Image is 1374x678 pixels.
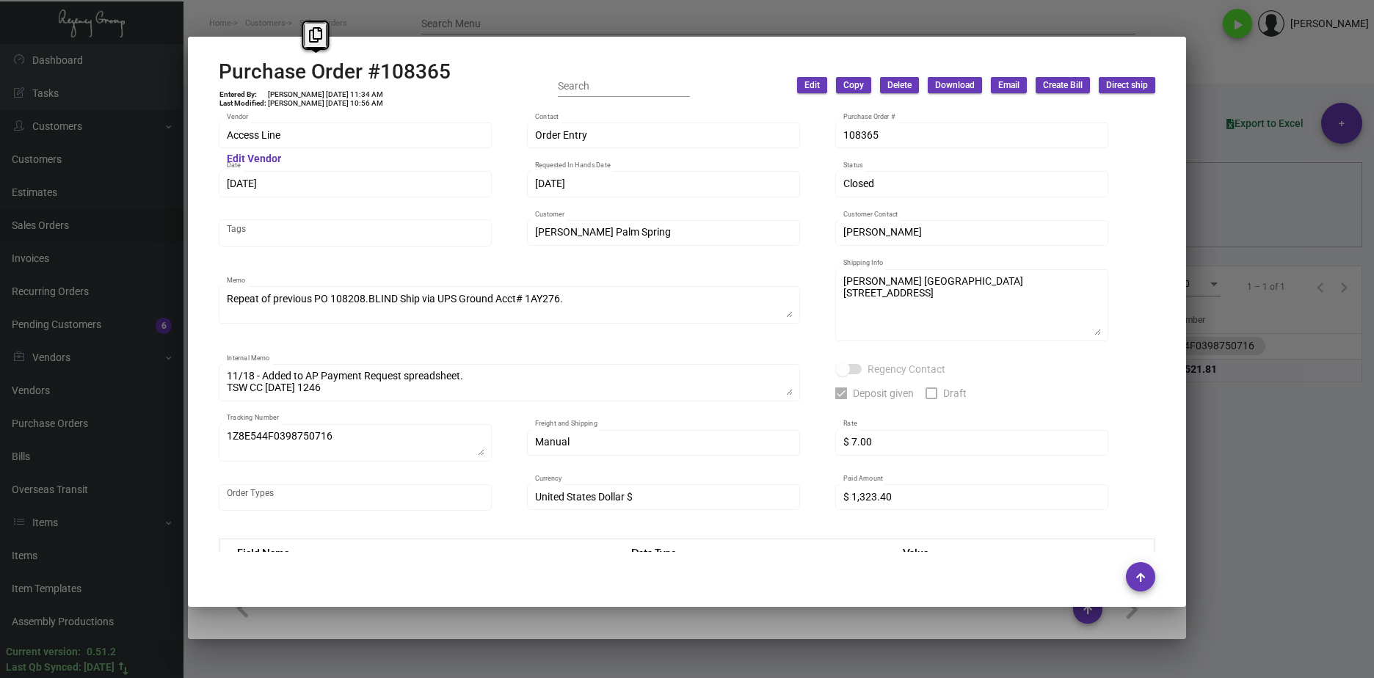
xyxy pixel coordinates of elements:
[1099,77,1155,93] button: Direct ship
[1036,77,1090,93] button: Create Bill
[998,79,1019,92] span: Email
[6,660,114,675] div: Last Qb Synced: [DATE]
[6,644,81,660] div: Current version:
[853,384,914,402] span: Deposit given
[836,77,871,93] button: Copy
[991,77,1027,93] button: Email
[617,539,888,565] th: Data Type
[227,153,281,165] mat-hint: Edit Vendor
[797,77,827,93] button: Edit
[868,360,945,378] span: Regency Contact
[1106,79,1148,92] span: Direct ship
[887,79,912,92] span: Delete
[804,79,820,92] span: Edit
[928,77,982,93] button: Download
[843,178,874,189] span: Closed
[1043,79,1083,92] span: Create Bill
[843,79,864,92] span: Copy
[880,77,919,93] button: Delete
[267,90,384,99] td: [PERSON_NAME] [DATE] 11:34 AM
[219,59,451,84] h2: Purchase Order #108365
[943,384,967,402] span: Draft
[219,90,267,99] td: Entered By:
[267,99,384,108] td: [PERSON_NAME] [DATE] 10:56 AM
[219,99,267,108] td: Last Modified:
[535,436,570,448] span: Manual
[87,644,116,660] div: 0.51.2
[888,539,1155,565] th: Value
[935,79,975,92] span: Download
[309,27,322,43] i: Copy
[219,539,617,565] th: Field Name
